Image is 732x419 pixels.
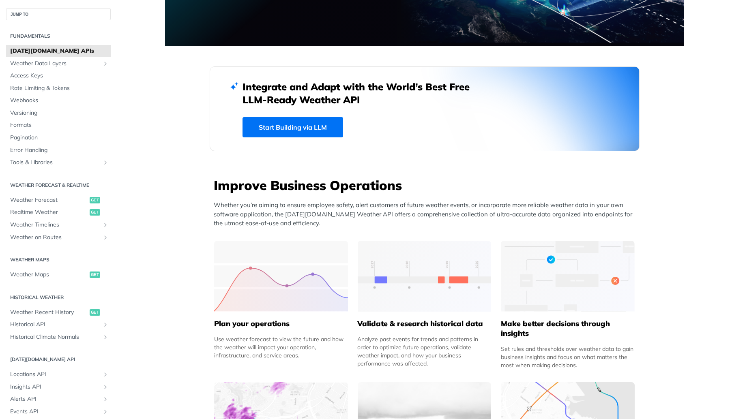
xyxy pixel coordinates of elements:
button: Show subpages for Historical API [102,321,109,328]
img: a22d113-group-496-32x.svg [501,241,635,312]
h3: Improve Business Operations [214,176,640,194]
button: Show subpages for Events API [102,408,109,415]
a: Versioning [6,107,111,119]
a: Pagination [6,132,111,144]
span: get [90,271,100,278]
button: Show subpages for Historical Climate Normals [102,334,109,340]
img: 39565e8-group-4962x.svg [214,241,348,312]
h5: Make better decisions through insights [501,319,635,338]
span: Weather Forecast [10,196,88,204]
span: Weather Timelines [10,221,100,229]
a: Weather Forecastget [6,194,111,206]
div: Set rules and thresholds over weather data to gain business insights and focus on what matters th... [501,345,635,369]
h2: Integrate and Adapt with the World’s Best Free LLM-Ready Weather API [243,80,482,106]
div: Use weather forecast to view the future and how the weather will impact your operation, infrastru... [214,335,348,359]
a: Historical APIShow subpages for Historical API [6,319,111,331]
a: Locations APIShow subpages for Locations API [6,368,111,381]
h2: Fundamentals [6,32,111,40]
h5: Validate & research historical data [357,319,491,329]
p: Whether you’re aiming to ensure employee safety, alert customers of future weather events, or inc... [214,201,640,228]
a: Weather TimelinesShow subpages for Weather Timelines [6,219,111,231]
h5: Plan your operations [214,319,348,329]
a: Rate Limiting & Tokens [6,82,111,94]
span: [DATE][DOMAIN_NAME] APIs [10,47,109,55]
a: Start Building via LLM [243,117,343,137]
a: Formats [6,119,111,131]
a: Events APIShow subpages for Events API [6,406,111,418]
h2: Historical Weather [6,294,111,301]
button: JUMP TO [6,8,111,20]
button: Show subpages for Locations API [102,371,109,378]
a: Alerts APIShow subpages for Alerts API [6,393,111,405]
h2: Weather Maps [6,256,111,263]
a: Access Keys [6,70,111,82]
div: Analyze past events for trends and patterns in order to optimize future operations, validate weat... [357,335,491,368]
img: 13d7ca0-group-496-2.svg [358,241,492,312]
span: Versioning [10,109,109,117]
button: Show subpages for Alerts API [102,396,109,402]
span: Weather on Routes [10,233,100,242]
span: Realtime Weather [10,208,88,216]
a: Error Handling [6,144,111,156]
span: Webhooks [10,96,109,105]
a: [DATE][DOMAIN_NAME] APIs [6,45,111,57]
span: Tools & Libraries [10,158,100,167]
a: Insights APIShow subpages for Insights API [6,381,111,393]
span: Historical Climate Normals [10,333,100,341]
span: Weather Data Layers [10,60,100,68]
button: Show subpages for Weather on Routes [102,234,109,241]
span: Error Handling [10,146,109,154]
a: Weather Mapsget [6,269,111,281]
a: Webhooks [6,94,111,107]
span: Alerts API [10,395,100,403]
span: Weather Maps [10,271,88,279]
span: Locations API [10,370,100,378]
button: Show subpages for Insights API [102,384,109,390]
a: Weather Recent Historyget [6,306,111,319]
span: Events API [10,408,100,416]
span: get [90,197,100,203]
span: get [90,209,100,216]
span: Formats [10,121,109,129]
button: Show subpages for Tools & Libraries [102,159,109,166]
a: Historical Climate NormalsShow subpages for Historical Climate Normals [6,331,111,343]
button: Show subpages for Weather Data Layers [102,60,109,67]
span: get [90,309,100,316]
span: Historical API [10,321,100,329]
h2: Weather Forecast & realtime [6,182,111,189]
span: Insights API [10,383,100,391]
a: Realtime Weatherget [6,206,111,218]
span: Pagination [10,134,109,142]
button: Show subpages for Weather Timelines [102,222,109,228]
span: Access Keys [10,72,109,80]
a: Weather on RoutesShow subpages for Weather on Routes [6,231,111,244]
span: Weather Recent History [10,308,88,316]
a: Weather Data LayersShow subpages for Weather Data Layers [6,58,111,70]
span: Rate Limiting & Tokens [10,84,109,92]
h2: [DATE][DOMAIN_NAME] API [6,356,111,363]
a: Tools & LibrariesShow subpages for Tools & Libraries [6,156,111,169]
